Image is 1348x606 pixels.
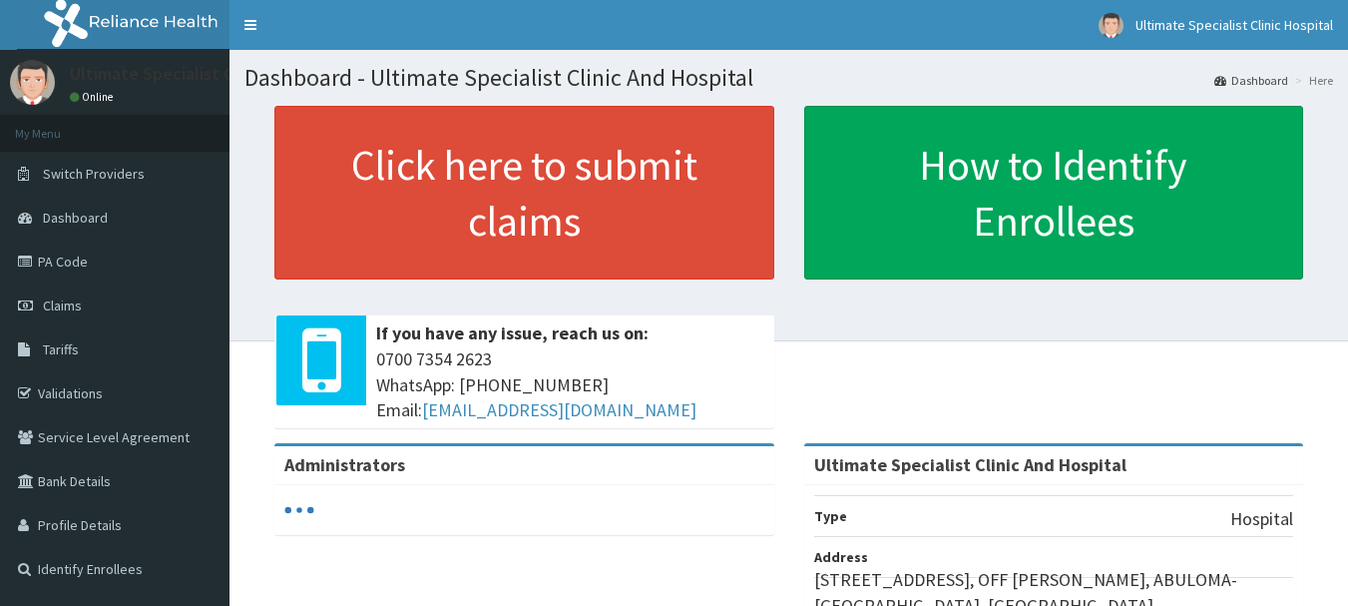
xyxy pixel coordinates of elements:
[70,90,118,104] a: Online
[43,297,82,314] span: Claims
[43,165,145,183] span: Switch Providers
[376,321,649,344] b: If you have any issue, reach us on:
[70,65,335,83] p: Ultimate Specialist Clinic Hospital
[1135,16,1333,34] span: Ultimate Specialist Clinic Hospital
[244,65,1333,91] h1: Dashboard - Ultimate Specialist Clinic And Hospital
[376,346,764,423] span: 0700 7354 2623 WhatsApp: [PHONE_NUMBER] Email:
[1099,13,1123,38] img: User Image
[1290,72,1333,89] li: Here
[284,453,405,476] b: Administrators
[814,507,847,525] b: Type
[43,340,79,358] span: Tariffs
[422,398,696,421] a: [EMAIL_ADDRESS][DOMAIN_NAME]
[814,548,868,566] b: Address
[814,453,1126,476] strong: Ultimate Specialist Clinic And Hospital
[284,495,314,525] svg: audio-loading
[43,209,108,227] span: Dashboard
[1214,72,1288,89] a: Dashboard
[10,60,55,105] img: User Image
[804,106,1304,280] a: How to Identify Enrollees
[1230,506,1293,532] p: Hospital
[274,106,774,280] a: Click here to submit claims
